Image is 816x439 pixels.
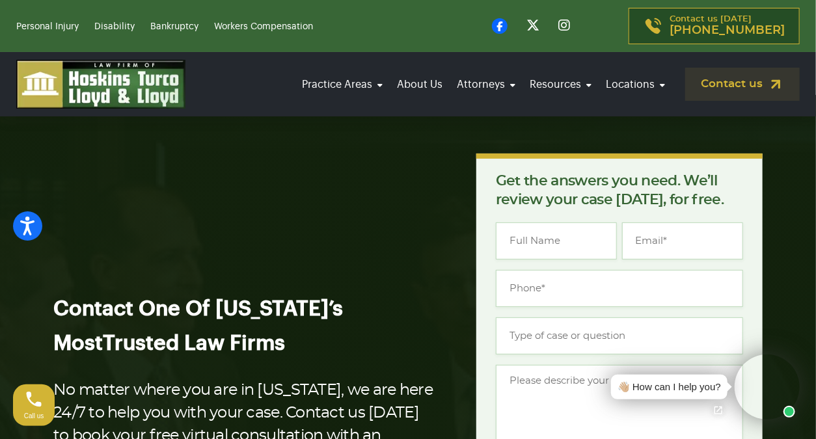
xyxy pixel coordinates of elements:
[496,317,743,354] input: Type of case or question
[16,22,79,31] a: Personal Injury
[496,270,743,307] input: Phone*
[670,24,785,37] span: [PHONE_NUMBER]
[705,397,732,424] a: Open chat
[150,22,198,31] a: Bankruptcy
[685,68,800,101] a: Contact us
[629,8,800,44] a: Contact us [DATE][PHONE_NUMBER]
[670,15,785,37] p: Contact us [DATE]
[94,22,135,31] a: Disability
[602,66,669,103] a: Locations
[496,222,617,259] input: Full Name
[103,333,285,354] span: Trusted Law Firms
[16,60,185,109] img: logo
[24,412,44,419] span: Call us
[453,66,519,103] a: Attorneys
[298,66,387,103] a: Practice Areas
[214,22,313,31] a: Workers Compensation
[622,222,743,259] input: Email*
[618,380,721,395] div: 👋🏼 How can I help you?
[393,66,446,103] a: About Us
[496,172,743,209] p: Get the answers you need. We’ll review your case [DATE], for free.
[526,66,595,103] a: Resources
[53,333,103,354] span: Most
[53,299,343,319] span: Contact One Of [US_STATE]’s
